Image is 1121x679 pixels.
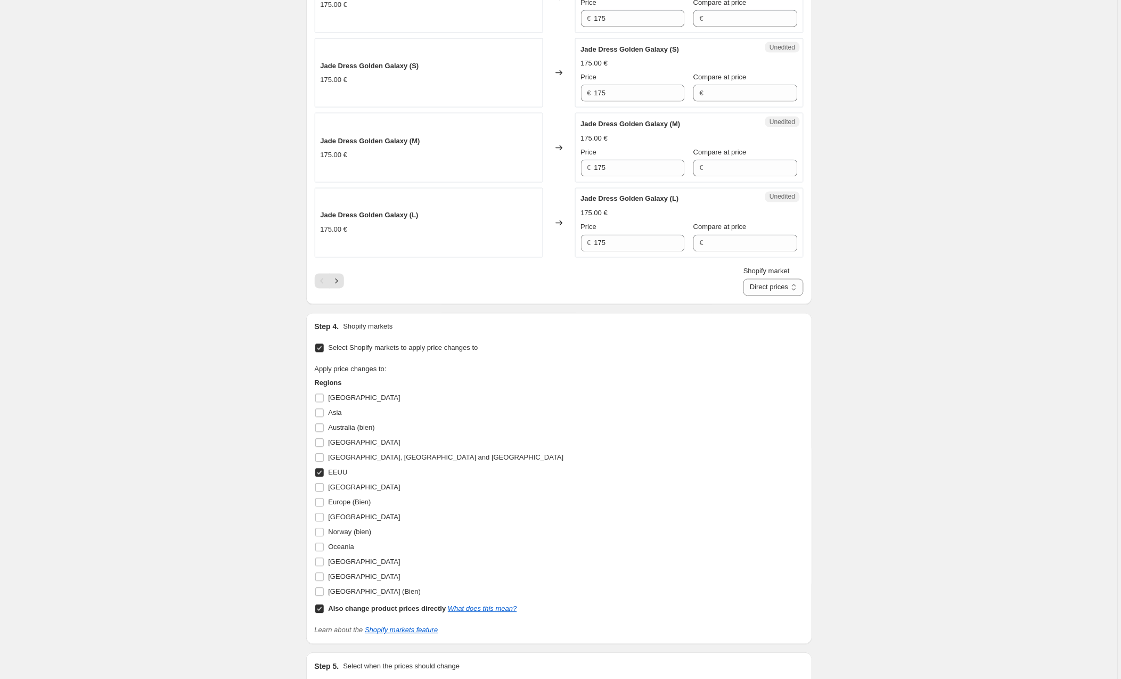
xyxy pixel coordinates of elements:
nav: Pagination [315,274,344,289]
span: € [587,14,591,22]
span: Asia [329,409,342,417]
span: Jade Dress Golden Galaxy (L) [321,211,419,219]
h2: Step 4. [315,322,339,332]
span: [GEOGRAPHIC_DATA] [329,573,400,581]
span: Price [581,148,597,156]
span: [GEOGRAPHIC_DATA] [329,484,400,492]
p: Shopify markets [343,322,392,332]
button: Next [329,274,344,289]
span: [GEOGRAPHIC_DATA] [329,513,400,521]
span: Australia (bien) [329,424,375,432]
span: Compare at price [693,73,747,81]
h2: Step 5. [315,661,339,672]
span: € [700,14,703,22]
div: 175.00 € [321,75,348,85]
span: Compare at price [693,223,747,231]
i: Learn about the [315,626,438,634]
span: € [587,164,591,172]
span: [GEOGRAPHIC_DATA] (Bien) [329,588,421,596]
h3: Regions [315,378,564,389]
a: Shopify markets feature [365,626,438,634]
span: Jade Dress Golden Galaxy (L) [581,195,679,203]
span: EEUU [329,469,348,477]
div: 175.00 € [321,150,348,160]
b: Also change product prices directly [329,605,446,613]
span: [GEOGRAPHIC_DATA] [329,394,400,402]
span: Oceania [329,543,354,551]
span: Europe (Bien) [329,498,371,506]
span: € [700,164,703,172]
span: € [700,239,703,247]
span: Price [581,223,597,231]
span: € [587,239,591,247]
span: [GEOGRAPHIC_DATA] [329,439,400,447]
span: Jade Dress Golden Galaxy (M) [321,137,420,145]
div: 175.00 € [581,208,608,219]
span: Jade Dress Golden Galaxy (M) [581,120,681,128]
span: Apply price changes to: [315,365,387,373]
div: 175.00 € [581,133,608,144]
div: 175.00 € [581,58,608,69]
span: Price [581,73,597,81]
span: Compare at price [693,148,747,156]
span: Unedited [770,43,795,52]
p: Select when the prices should change [343,661,460,672]
div: 175.00 € [321,225,348,235]
a: What does this mean? [448,605,517,613]
span: Jade Dress Golden Galaxy (S) [581,45,680,53]
span: Norway (bien) [329,528,372,536]
span: € [700,89,703,97]
span: [GEOGRAPHIC_DATA], [GEOGRAPHIC_DATA] and [GEOGRAPHIC_DATA] [329,454,564,462]
span: [GEOGRAPHIC_DATA] [329,558,400,566]
span: Jade Dress Golden Galaxy (S) [321,62,419,70]
span: Shopify market [743,267,790,275]
span: Select Shopify markets to apply price changes to [329,344,478,352]
span: € [587,89,591,97]
span: Unedited [770,118,795,126]
span: Unedited [770,193,795,201]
